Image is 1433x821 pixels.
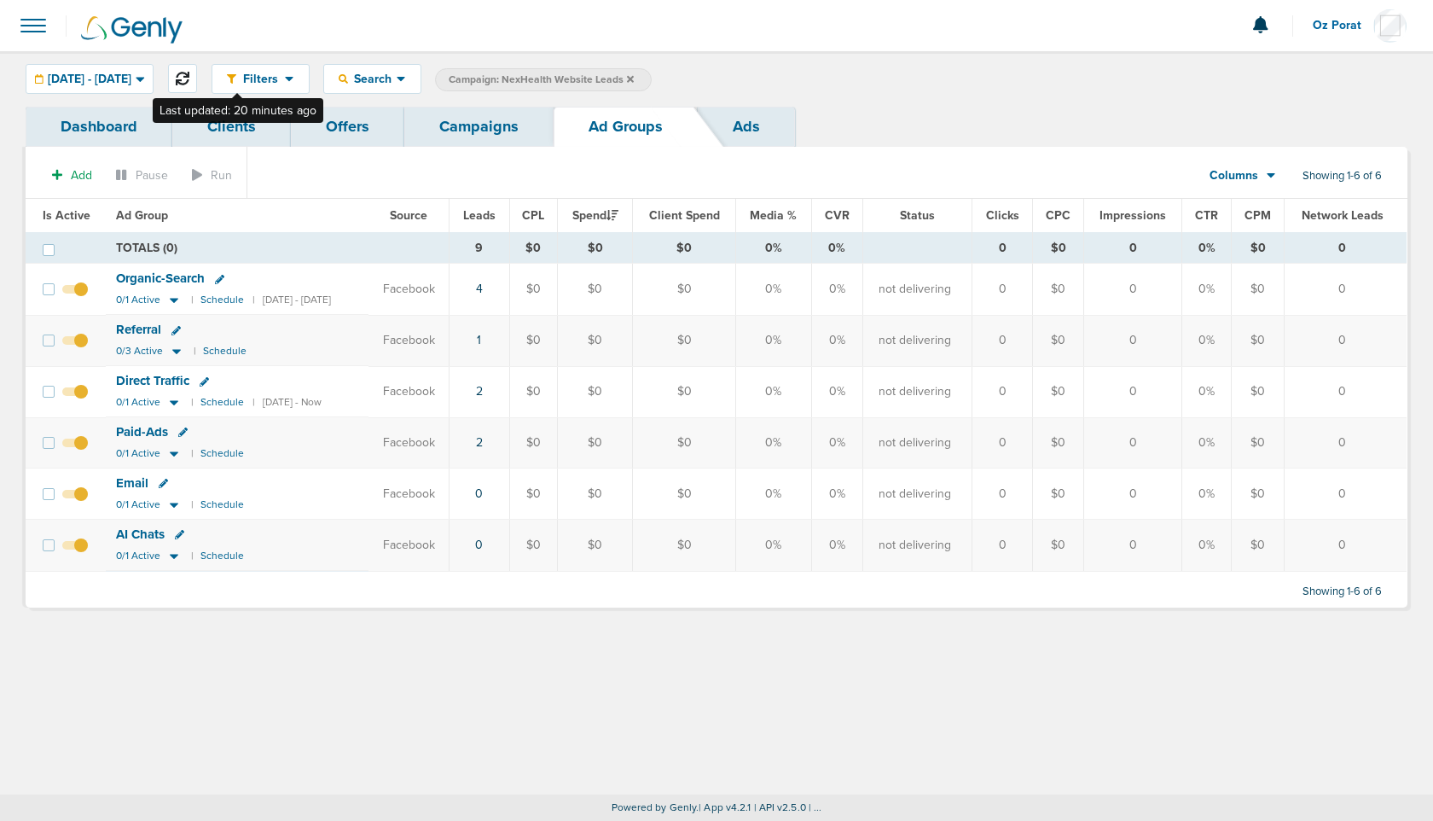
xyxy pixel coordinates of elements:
[1244,208,1271,223] span: CPM
[476,384,483,399] a: 2
[558,520,633,571] td: $0
[735,417,811,469] td: 0%
[43,163,102,188] button: Add
[879,332,951,349] span: not delivering
[26,107,172,147] a: Dashboard
[509,366,558,417] td: $0
[811,469,862,520] td: 0%
[116,373,189,388] span: Direct Traffic
[1285,366,1407,417] td: 0
[811,366,862,417] td: 0%
[1232,520,1285,571] td: $0
[116,271,205,286] span: Organic-Search
[649,208,720,223] span: Client Spend
[236,72,285,86] span: Filters
[1285,264,1407,315] td: 0
[509,233,558,264] td: $0
[252,294,331,306] small: | [DATE] - [DATE]
[1302,169,1382,183] span: Showing 1-6 of 6
[522,208,544,223] span: CPL
[879,486,951,503] span: not delivering
[1182,366,1232,417] td: 0%
[558,417,633,469] td: $0
[116,208,168,223] span: Ad Group
[203,345,247,358] small: Schedule
[633,366,735,417] td: $0
[1232,264,1285,315] td: $0
[116,527,165,542] span: AI Chats
[477,333,481,347] a: 1
[1232,417,1285,469] td: $0
[1033,315,1084,366] td: $0
[116,447,160,460] span: 0/1 Active
[1033,469,1084,520] td: $0
[116,294,160,306] span: 0/1 Active
[1285,520,1407,571] td: 0
[633,315,735,366] td: $0
[972,417,1033,469] td: 0
[475,538,483,552] a: 0
[200,294,244,306] small: Schedule
[879,281,951,298] span: not delivering
[1285,469,1407,520] td: 0
[291,107,404,147] a: Offers
[1033,233,1084,264] td: $0
[116,322,161,337] span: Referral
[116,498,160,511] span: 0/1 Active
[475,486,483,501] a: 0
[1182,520,1232,571] td: 0%
[368,469,450,520] td: Facebook
[633,417,735,469] td: $0
[1182,469,1232,520] td: 0%
[811,315,862,366] td: 0%
[509,417,558,469] td: $0
[1195,208,1218,223] span: CTR
[633,469,735,520] td: $0
[1182,233,1232,264] td: 0%
[1033,417,1084,469] td: $0
[43,208,90,223] span: Is Active
[809,801,822,813] span: | ...
[972,233,1033,264] td: 0
[1046,208,1070,223] span: CPC
[194,345,194,358] small: |
[116,550,160,562] span: 0/1 Active
[1285,233,1407,264] td: 0
[191,396,192,409] small: |
[191,498,192,511] small: |
[463,208,496,223] span: Leads
[1084,469,1182,520] td: 0
[972,469,1033,520] td: 0
[1313,20,1373,32] span: Oz Porat
[558,366,633,417] td: $0
[368,417,450,469] td: Facebook
[509,520,558,571] td: $0
[1302,585,1382,599] span: Showing 1-6 of 6
[972,264,1033,315] td: 0
[368,264,450,315] td: Facebook
[811,520,862,571] td: 0%
[1232,366,1285,417] td: $0
[825,208,850,223] span: CVR
[633,264,735,315] td: $0
[1285,315,1407,366] td: 0
[200,498,244,511] small: Schedule
[476,282,483,296] a: 4
[449,73,634,87] span: Campaign: NexHealth Website Leads
[811,264,862,315] td: 0%
[106,233,450,264] td: TOTALS (0)
[735,469,811,520] td: 0%
[200,447,244,460] small: Schedule
[1210,167,1258,184] span: Columns
[368,366,450,417] td: Facebook
[558,264,633,315] td: $0
[71,168,92,183] span: Add
[633,520,735,571] td: $0
[252,396,322,409] small: | [DATE] - Now
[368,315,450,366] td: Facebook
[1033,366,1084,417] td: $0
[81,16,183,44] img: Genly
[1302,208,1384,223] span: Network Leads
[735,233,811,264] td: 0%
[1099,208,1166,223] span: Impressions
